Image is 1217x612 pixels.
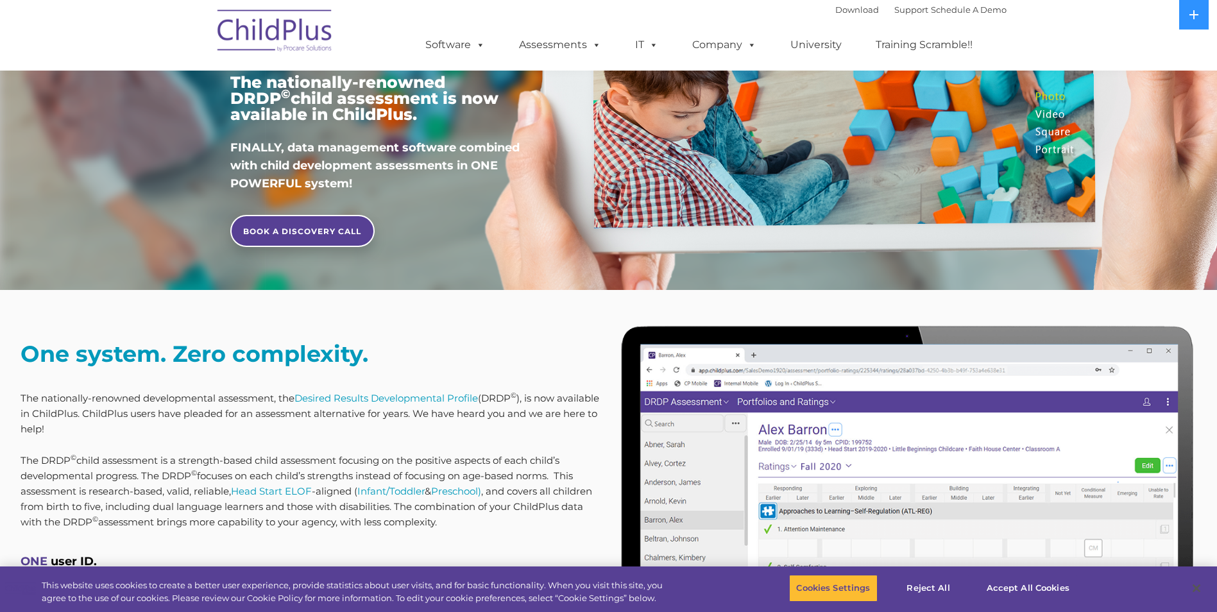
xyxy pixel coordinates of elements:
span: The nationally-renowned DRDP child assessment is now available in ChildPlus. [230,72,498,124]
sup: © [92,514,98,523]
a: Schedule A Demo [931,4,1007,15]
a: BOOK A DISCOVERY CALL [230,215,375,247]
button: Reject All [889,575,969,602]
a: Software [413,32,498,58]
font: | [835,4,1007,15]
strong: One system. Zero complexity. [21,340,368,368]
sup: © [281,87,291,101]
a: IT [622,32,671,58]
a: Infant/Toddler [357,485,425,497]
a: Download [835,4,879,15]
img: ChildPlus by Procare Solutions [211,1,339,65]
button: Cookies Settings [789,575,877,602]
span: ONE [21,554,47,568]
sup: © [191,468,197,477]
a: Head Start ELOF [231,485,312,497]
p: The DRDP child assessment is a strength-based child assessment focusing on the positive aspects o... [21,453,599,530]
a: University [778,32,855,58]
div: This website uses cookies to create a better user experience, provide statistics about user visit... [42,579,669,604]
p: The nationally-renowned developmental assessment, the (DRDP ), is now available in ChildPlus. Chi... [21,391,599,437]
a: Desired Results Developmental Profile [294,392,478,404]
button: Close [1182,574,1211,602]
a: Assessments [506,32,614,58]
a: Preschool) [431,485,481,497]
sup: © [71,453,76,462]
span: FINALLY, data management software combined with child development assessments in ONE POWERFUL sys... [230,140,520,191]
a: Training Scramble!! [863,32,985,58]
a: Support [894,4,928,15]
button: Accept All Cookies [980,575,1077,602]
sup: © [511,391,516,400]
a: Company [679,32,769,58]
span: user ID. [51,554,97,568]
